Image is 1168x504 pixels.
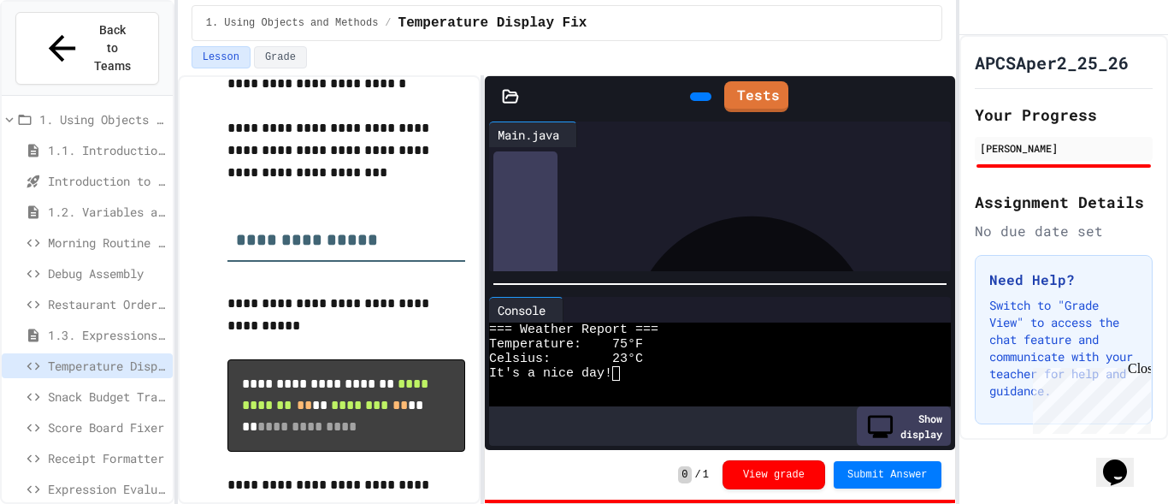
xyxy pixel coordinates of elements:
span: Snack Budget Tracker [48,388,166,406]
span: Introduction to Algorithms, Programming, and Compilers [48,172,166,190]
span: / [385,16,391,30]
span: Temperature Display Fix [398,13,587,33]
button: Back to Teams [15,12,159,85]
span: 1. Using Objects and Methods [206,16,379,30]
div: [PERSON_NAME] [980,140,1147,156]
span: 1. Using Objects and Methods [39,110,166,128]
p: Switch to "Grade View" to access the chat feature and communicate with your teacher for help and ... [989,297,1138,400]
span: Back to Teams [92,21,133,75]
span: Receipt Formatter [48,449,166,467]
button: Lesson [192,46,251,68]
h2: Your Progress [975,103,1153,127]
h2: Assignment Details [975,190,1153,214]
div: Chat with us now!Close [7,7,118,109]
span: 1.1. Introduction to Algorithms, Programming, and Compilers [48,141,166,159]
span: Restaurant Order System [48,295,166,313]
span: Expression Evaluator Fix [48,480,166,498]
span: Score Board Fixer [48,418,166,436]
h3: Need Help? [989,270,1138,290]
button: Grade [254,46,307,68]
span: Debug Assembly [48,264,166,282]
span: 1.2. Variables and Data Types [48,203,166,221]
div: No due date set [975,221,1153,241]
span: Morning Routine Fix [48,234,166,252]
h1: APCSAper2_25_26 [975,50,1129,74]
span: 1.3. Expressions and Output [New] [48,326,166,344]
iframe: chat widget [1026,361,1151,434]
span: Temperature Display Fix [48,357,166,375]
iframe: chat widget [1096,436,1151,487]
